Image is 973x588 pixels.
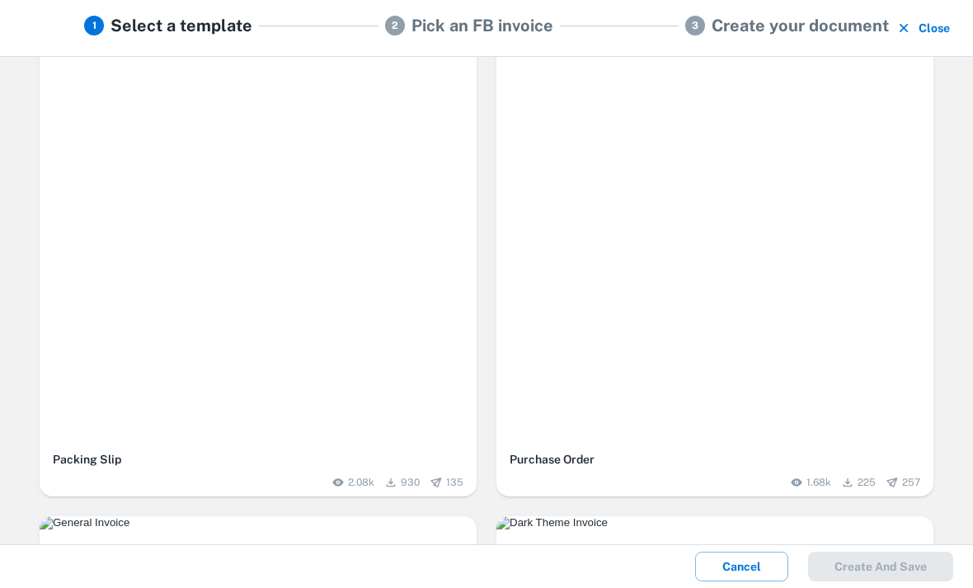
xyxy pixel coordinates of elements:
[496,7,933,496] button: Purchase OrderPurchase Order1.68k225257
[110,13,252,38] h5: Select a template
[40,516,477,529] img: General Invoice
[496,516,933,529] img: Dark Theme Invoice
[92,20,96,31] text: 1
[53,450,463,468] h6: Packing Slip
[411,13,553,38] h5: Pick an FB invoice
[392,20,398,31] text: 2
[446,475,463,490] span: 135
[858,475,876,490] span: 225
[692,20,698,31] text: 3
[510,450,920,468] h6: Purchase Order
[348,475,374,490] span: 2.08k
[40,7,477,496] button: Packing SlipPacking Slip2.08k930135
[806,475,831,490] span: 1.68k
[902,475,920,490] span: 257
[712,13,889,38] h5: Create your document
[895,13,953,43] button: Close
[695,552,788,581] button: Cancel
[401,475,420,490] span: 930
